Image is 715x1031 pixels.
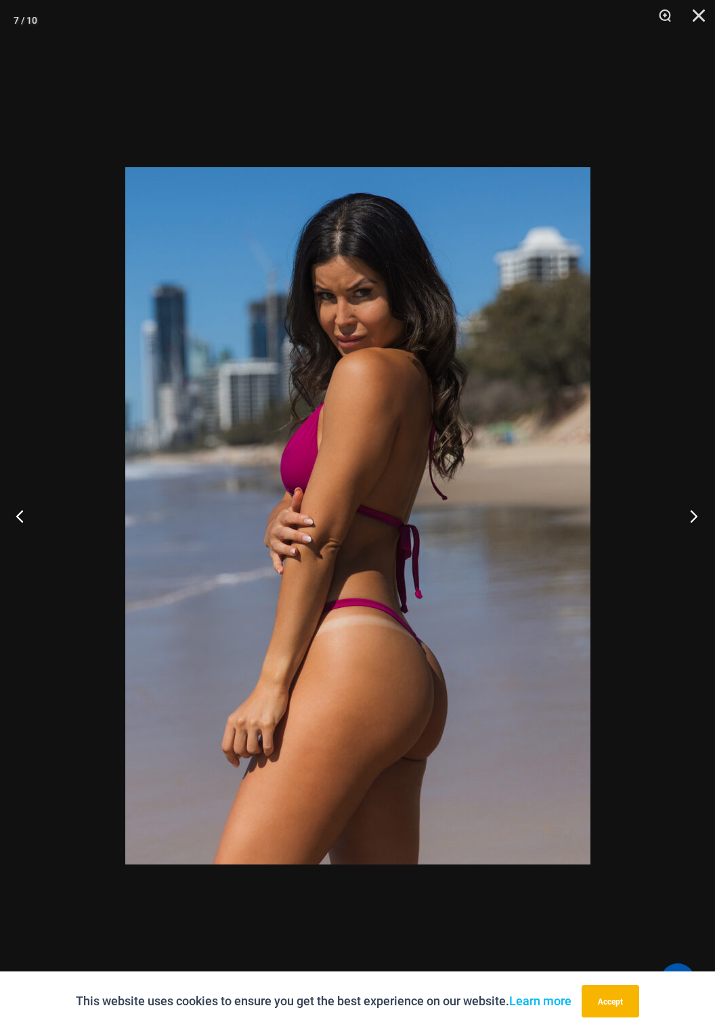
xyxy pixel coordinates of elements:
[76,991,571,1011] p: This website uses cookies to ensure you get the best experience on our website.
[664,482,715,550] button: Next
[125,167,590,864] img: Tight Rope Pink 319 Top 4212 Micro 03
[509,994,571,1008] a: Learn more
[14,10,37,30] div: 7 / 10
[582,985,639,1017] button: Accept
